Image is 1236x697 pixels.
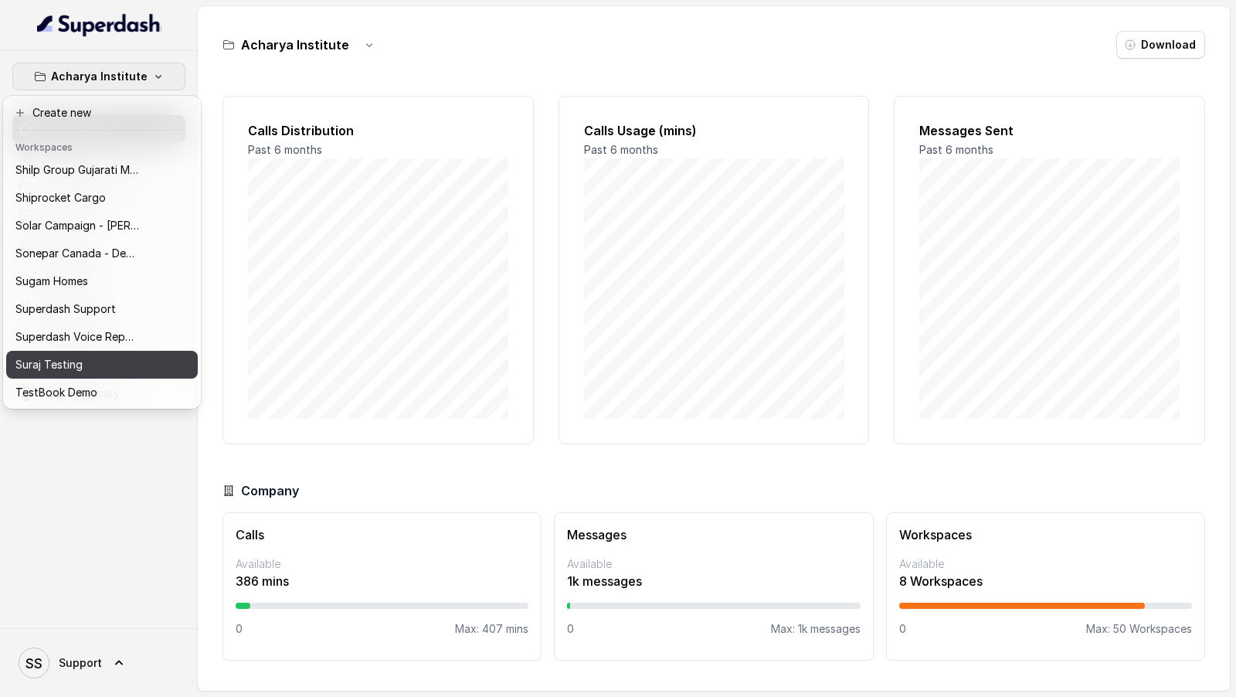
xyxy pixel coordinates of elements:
[15,189,106,207] p: Shiprocket Cargo
[15,300,116,318] p: Superdash Support
[15,216,139,235] p: Solar Campaign - [PERSON_NAME]
[3,96,201,409] div: Acharya Institute
[15,244,139,263] p: Sonepar Canada - Demo
[6,99,198,127] button: Create new
[51,67,148,86] p: Acharya Institute
[15,328,139,346] p: Superdash Voice Repository Voices
[6,134,198,158] header: Workspaces
[15,161,139,179] p: Shilp Group Gujarati MCube
[15,383,97,402] p: TestBook Demo
[12,63,185,90] button: Acharya Institute
[15,355,83,374] p: Suraj Testing
[15,272,88,291] p: Sugam Homes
